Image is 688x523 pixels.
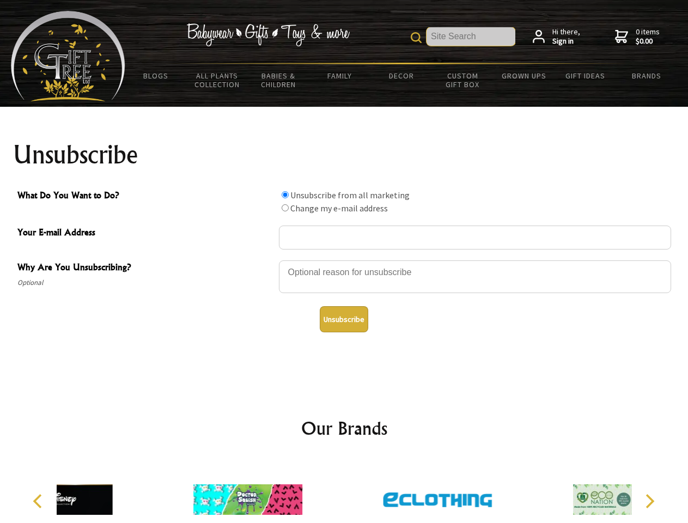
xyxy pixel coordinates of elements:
[427,27,515,46] input: Site Search
[636,37,660,46] strong: $0.00
[616,64,678,87] a: Brands
[282,204,289,211] input: What Do You Want to Do?
[125,64,187,87] a: BLOGS
[290,190,410,200] label: Unsubscribe from all marketing
[411,32,422,43] img: product search
[248,64,309,96] a: Babies & Children
[187,64,248,96] a: All Plants Collection
[17,260,273,276] span: Why Are You Unsubscribing?
[370,64,432,87] a: Decor
[552,27,580,46] span: Hi there,
[17,276,273,289] span: Optional
[637,489,661,513] button: Next
[615,27,660,46] a: 0 items$0.00
[636,27,660,46] span: 0 items
[533,27,580,46] a: Hi there,Sign in
[13,142,675,168] h1: Unsubscribe
[290,203,388,214] label: Change my e-mail address
[22,415,667,441] h2: Our Brands
[186,23,350,46] img: Babywear - Gifts - Toys & more
[320,306,368,332] button: Unsubscribe
[282,191,289,198] input: What Do You Want to Do?
[279,226,671,250] input: Your E-mail Address
[309,64,371,87] a: Family
[555,64,616,87] a: Gift Ideas
[432,64,494,96] a: Custom Gift Box
[17,226,273,241] span: Your E-mail Address
[27,489,51,513] button: Previous
[17,188,273,204] span: What Do You Want to Do?
[279,260,671,293] textarea: Why Are You Unsubscribing?
[11,11,125,101] img: Babyware - Gifts - Toys and more...
[552,37,580,46] strong: Sign in
[493,64,555,87] a: Grown Ups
